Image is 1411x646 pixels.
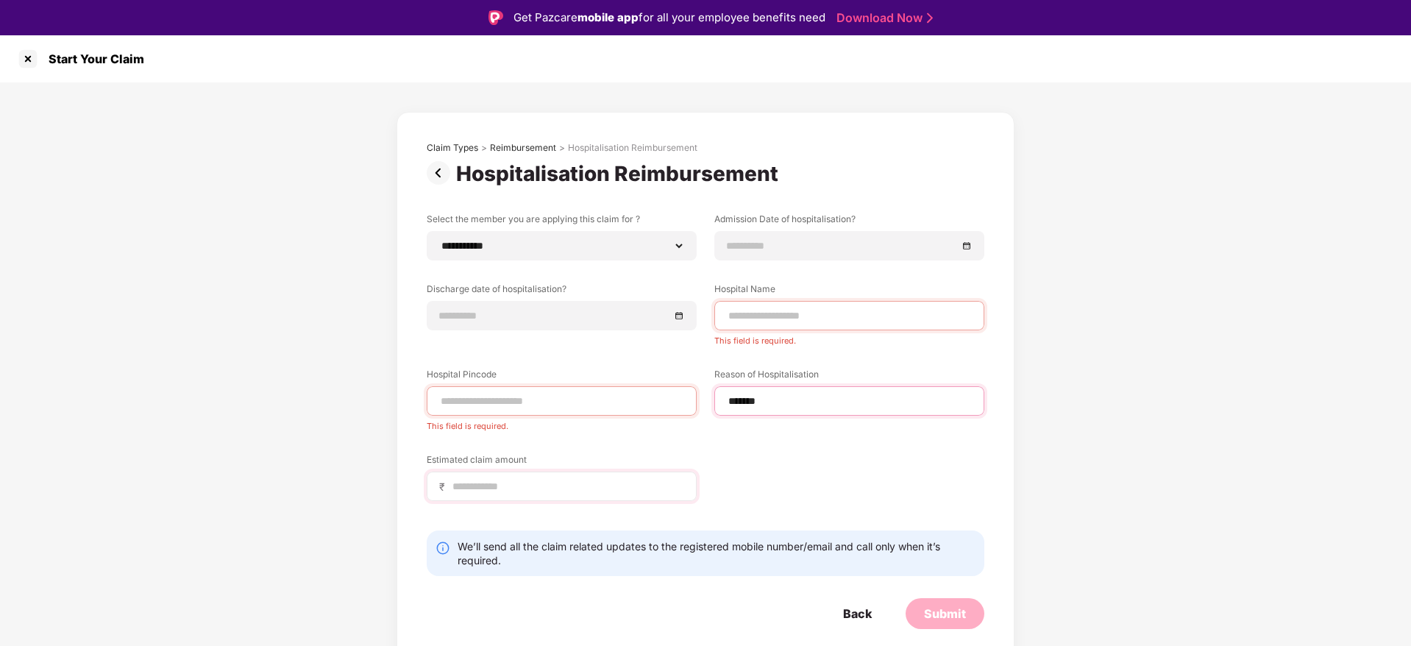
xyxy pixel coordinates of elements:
label: Estimated claim amount [427,453,697,472]
div: Hospitalisation Reimbursement [568,142,697,154]
div: We’ll send all the claim related updates to the registered mobile number/email and call only when... [458,539,975,567]
img: svg+xml;base64,PHN2ZyBpZD0iSW5mby0yMHgyMCIgeG1sbnM9Imh0dHA6Ly93d3cudzMub3JnLzIwMDAvc3ZnIiB3aWR0aD... [436,541,450,556]
div: Get Pazcare for all your employee benefits need [513,9,825,26]
label: Discharge date of hospitalisation? [427,283,697,301]
img: Logo [488,10,503,25]
div: This field is required. [714,330,984,346]
div: Start Your Claim [40,52,144,66]
label: Reason of Hospitalisation [714,368,984,386]
label: Hospital Pincode [427,368,697,386]
img: svg+xml;base64,PHN2ZyBpZD0iUHJldi0zMngzMiIgeG1sbnM9Imh0dHA6Ly93d3cudzMub3JnLzIwMDAvc3ZnIiB3aWR0aD... [427,161,456,185]
div: Reimbursement [490,142,556,154]
div: Back [843,606,872,622]
a: Download Now [836,10,928,26]
div: > [481,142,487,154]
label: Hospital Name [714,283,984,301]
div: Hospitalisation Reimbursement [456,161,784,186]
div: This field is required. [427,416,697,431]
label: Select the member you are applying this claim for ? [427,213,697,231]
div: Claim Types [427,142,478,154]
span: ₹ [439,480,451,494]
label: Admission Date of hospitalisation? [714,213,984,231]
div: > [559,142,565,154]
div: Submit [924,606,966,622]
strong: mobile app [577,10,639,24]
img: Stroke [927,10,933,26]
